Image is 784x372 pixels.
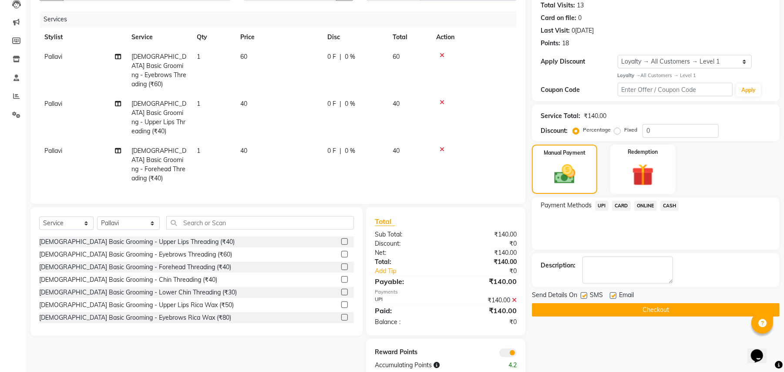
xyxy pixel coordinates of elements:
[578,14,582,23] div: 0
[192,27,235,47] th: Qty
[44,100,62,108] span: Pallavi
[131,53,186,88] span: [DEMOGRAPHIC_DATA] Basic Grooming - Eyebrows Threading (₹60)
[197,147,200,155] span: 1
[39,250,232,259] div: [DEMOGRAPHIC_DATA] Basic Grooming - Eyebrows Threading (₹60)
[387,27,431,47] th: Total
[39,301,234,310] div: [DEMOGRAPHIC_DATA] Basic Grooming - Upper Lips Rica Wax (₹50)
[327,146,336,156] span: 0 F
[660,201,679,211] span: CASH
[327,99,336,108] span: 0 F
[747,337,775,363] iframe: chat widget
[562,39,569,48] div: 18
[368,318,446,327] div: Balance :
[541,39,560,48] div: Points:
[345,99,355,108] span: 0 %
[541,126,568,135] div: Discount:
[368,257,446,267] div: Total:
[541,201,592,210] span: Payment Methods
[618,83,733,96] input: Enter Offer / Coupon Code
[40,11,523,27] div: Services
[166,216,354,230] input: Search or Scan
[583,126,611,134] label: Percentage
[368,348,446,357] div: Reward Points
[340,99,341,108] span: |
[235,27,322,47] th: Price
[459,267,523,276] div: ₹0
[368,230,446,239] div: Sub Total:
[131,147,186,182] span: [DEMOGRAPHIC_DATA] Basic Grooming - Forehead Threading (₹40)
[446,305,523,316] div: ₹140.00
[327,52,336,61] span: 0 F
[44,147,62,155] span: Pallavi
[541,261,575,270] div: Description:
[368,361,485,370] div: Accumulating Points
[393,147,400,155] span: 40
[126,27,192,47] th: Service
[446,239,523,248] div: ₹0
[39,237,235,247] div: [DEMOGRAPHIC_DATA] Basic Grooming - Upper Lips Threading (₹40)
[197,100,200,108] span: 1
[368,267,459,276] a: Add Tip
[618,72,641,78] strong: Loyalty →
[39,275,217,284] div: [DEMOGRAPHIC_DATA] Basic Grooming - Chin Threading (₹40)
[39,263,231,272] div: [DEMOGRAPHIC_DATA] Basic Grooming - Forehead Threading (₹40)
[345,146,355,156] span: 0 %
[572,26,594,35] div: 0[DATE]
[368,248,446,257] div: Net:
[131,100,186,135] span: [DEMOGRAPHIC_DATA] Basic Grooming - Upper Lips Threading (₹40)
[446,296,523,305] div: ₹140.00
[590,291,603,301] span: SMS
[340,146,341,156] span: |
[368,296,446,305] div: UPI
[39,313,231,322] div: [DEMOGRAPHIC_DATA] Basic Grooming - Eyebrows Rica Wax (₹80)
[446,276,523,287] div: ₹140.00
[541,1,575,10] div: Total Visits:
[340,52,341,61] span: |
[577,1,584,10] div: 13
[322,27,387,47] th: Disc
[584,112,606,121] div: ₹140.00
[544,149,585,157] label: Manual Payment
[368,239,446,248] div: Discount:
[240,147,247,155] span: 40
[446,257,523,267] div: ₹140.00
[197,53,200,61] span: 1
[240,53,247,61] span: 60
[541,112,580,121] div: Service Total:
[541,57,617,66] div: Apply Discount
[375,217,395,226] span: Total
[618,72,771,79] div: All Customers → Level 1
[393,53,400,61] span: 60
[431,27,517,47] th: Action
[39,27,126,47] th: Stylist
[393,100,400,108] span: 40
[541,14,576,23] div: Card on file:
[736,84,761,97] button: Apply
[44,53,62,61] span: Pallavi
[624,126,637,134] label: Fixed
[548,162,582,186] img: _cash.svg
[485,361,523,370] div: 4.2
[368,276,446,287] div: Payable:
[532,303,780,317] button: Checkout
[625,161,661,189] img: _gift.svg
[39,288,237,297] div: [DEMOGRAPHIC_DATA] Basic Grooming - Lower Chin Threading (₹30)
[375,288,517,296] div: Payments
[368,305,446,316] div: Paid:
[619,291,634,301] span: Email
[446,248,523,257] div: ₹140.00
[345,52,355,61] span: 0 %
[532,291,577,301] span: Send Details On
[628,148,658,156] label: Redemption
[541,85,617,95] div: Coupon Code
[595,201,609,211] span: UPI
[541,26,570,35] div: Last Visit:
[612,201,631,211] span: CARD
[634,201,657,211] span: ONLINE
[446,230,523,239] div: ₹140.00
[240,100,247,108] span: 40
[446,318,523,327] div: ₹0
